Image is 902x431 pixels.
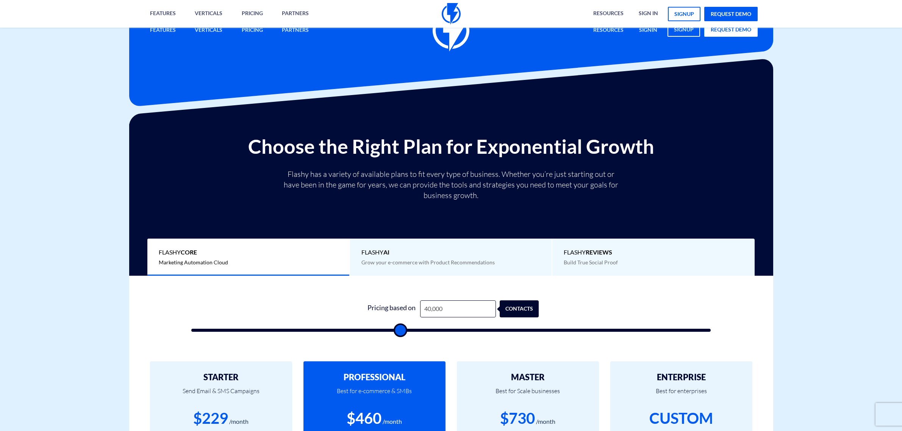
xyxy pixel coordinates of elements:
div: $730 [500,408,535,429]
h2: STARTER [161,373,281,382]
div: Pricing based on [363,300,420,317]
div: $460 [347,408,381,429]
div: $229 [193,408,228,429]
p: Send Email & SMS Campaigns [161,382,281,408]
div: /month [229,417,249,426]
span: Build True Social Proof [564,259,618,265]
a: Pricing [236,22,269,39]
h2: Choose the Right Plan for Exponential Growth [135,136,768,157]
a: Partners [276,22,314,39]
a: Features [144,22,181,39]
span: Flashy [361,248,541,257]
h2: PROFESSIONAL [315,373,434,382]
h2: MASTER [468,373,588,382]
span: Grow your e-commerce with Product Recommendations [361,259,495,265]
span: Flashy [159,248,338,257]
div: /month [536,417,555,426]
div: /month [383,417,402,426]
p: Flashy has a variety of available plans to fit every type of business. Whether you’re just starti... [281,169,622,201]
div: CUSTOM [649,408,713,429]
span: Marketing Automation Cloud [159,259,228,265]
a: Verticals [189,22,228,39]
a: signup [668,7,700,21]
b: Core [181,248,197,256]
b: REVIEWS [586,248,612,256]
a: signin [633,22,663,39]
span: Flashy [564,248,743,257]
p: Best for enterprises [622,382,741,408]
a: Resources [588,22,629,39]
div: contacts [506,300,546,317]
a: signup [668,22,700,37]
p: Best for e-commerce & SMBs [315,382,434,408]
a: request demo [704,7,758,21]
h2: ENTERPRISE [622,373,741,382]
a: request demo [704,22,758,37]
b: AI [383,248,389,256]
p: Best for Scale businesses [468,382,588,408]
